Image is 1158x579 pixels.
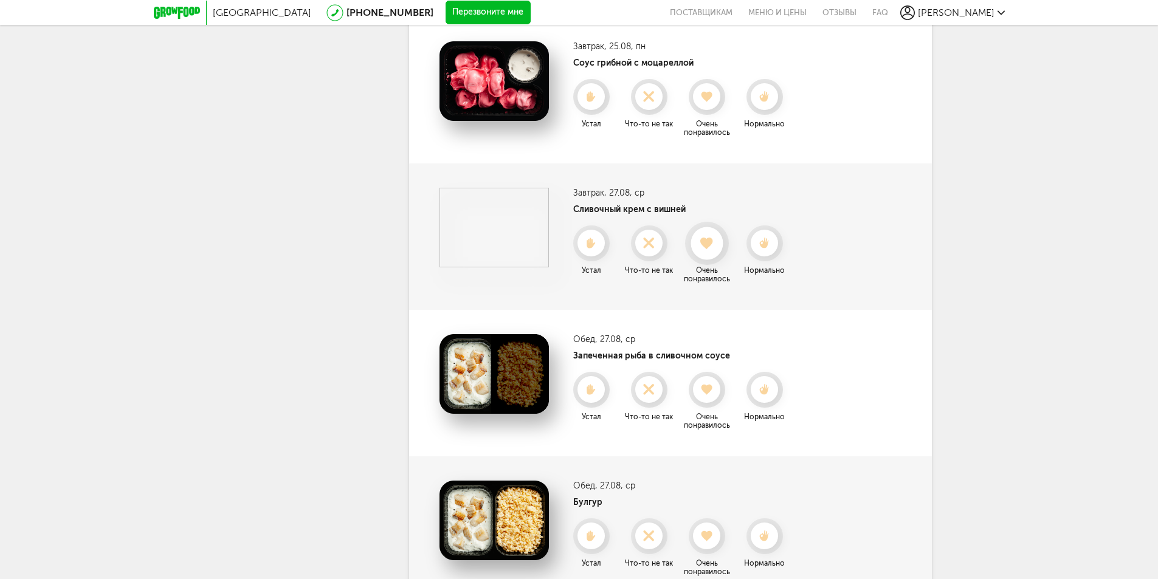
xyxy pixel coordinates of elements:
[439,334,549,414] img: Запеченная рыба в сливочном соусе
[573,334,792,344] h3: Обед
[564,559,619,567] div: Устал
[918,7,994,18] span: [PERSON_NAME]
[573,58,792,68] h4: Соус грибной с моцареллой
[680,120,734,137] div: Очень понравилось
[680,266,734,283] div: Очень понравилось
[573,204,792,214] h4: Сливочный крем с вишней
[595,481,635,491] span: , 27.08, ср
[573,497,792,507] h4: Булгур
[737,559,792,567] div: Нормально
[604,41,646,52] span: , 25.08, пн
[573,351,792,361] h4: Запеченная рыба в сливочном соусе
[622,559,677,567] div: Что-то не так
[573,481,792,491] h3: Обед
[213,7,311,18] span: [GEOGRAPHIC_DATA]
[346,7,433,18] a: [PHONE_NUMBER]
[622,413,677,421] div: Что-то не так
[680,559,734,576] div: Очень понравилось
[604,188,644,198] span: , 27.08, ср
[446,1,531,25] button: Перезвоните мне
[737,413,792,421] div: Нормально
[622,266,677,275] div: Что-то не так
[737,266,792,275] div: Нормально
[564,413,619,421] div: Устал
[573,41,792,52] h3: Завтрак
[622,120,677,128] div: Что-то не так
[573,188,792,198] h3: Завтрак
[439,188,549,267] img: Сливочный крем с вишней
[737,120,792,128] div: Нормально
[564,266,619,275] div: Устал
[680,413,734,430] div: Очень понравилось
[564,120,619,128] div: Устал
[439,481,549,560] img: Булгур
[439,41,549,121] img: Соус грибной с моцареллой
[595,334,635,344] span: , 27.08, ср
